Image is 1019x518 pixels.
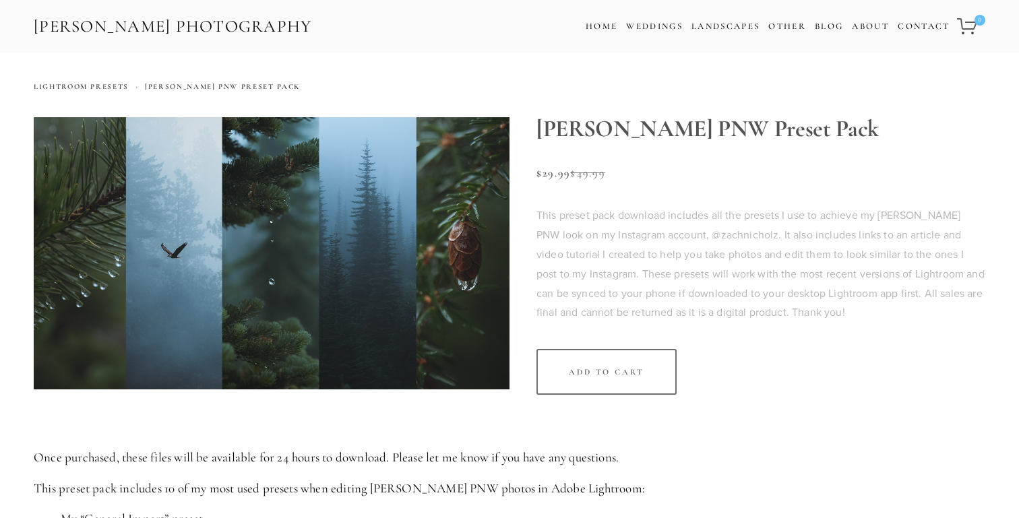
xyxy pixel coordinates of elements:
[34,82,129,91] a: Lightroom Presets
[768,21,806,32] a: Other
[34,449,985,467] p: Once purchased, these files will be available for 24 hours to download. Please let me know if you...
[536,117,985,141] h1: [PERSON_NAME] PNW Preset Pack
[586,17,617,36] a: Home
[691,21,760,32] a: Landscapes
[975,15,985,26] span: 0
[32,11,313,42] a: [PERSON_NAME] Photography
[536,205,985,322] p: This preset pack download includes all the presets I use to achieve my [PERSON_NAME] PNW look on ...
[626,21,683,32] a: Weddings
[569,367,644,377] div: Add To Cart
[34,117,509,389] img: ZAC_5214.jpg
[570,166,605,180] span: $49.99
[815,17,843,36] a: Blog
[852,17,889,36] a: About
[955,10,987,42] a: 0 items in cart
[145,82,300,91] a: [PERSON_NAME] PNW Preset Pack
[536,168,985,179] div: $29.99
[898,17,950,36] a: Contact
[34,480,985,498] p: This preset pack includes 10 of my most used presets when editing [PERSON_NAME] PNW photos in Ado...
[536,349,677,395] div: Add To Cart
